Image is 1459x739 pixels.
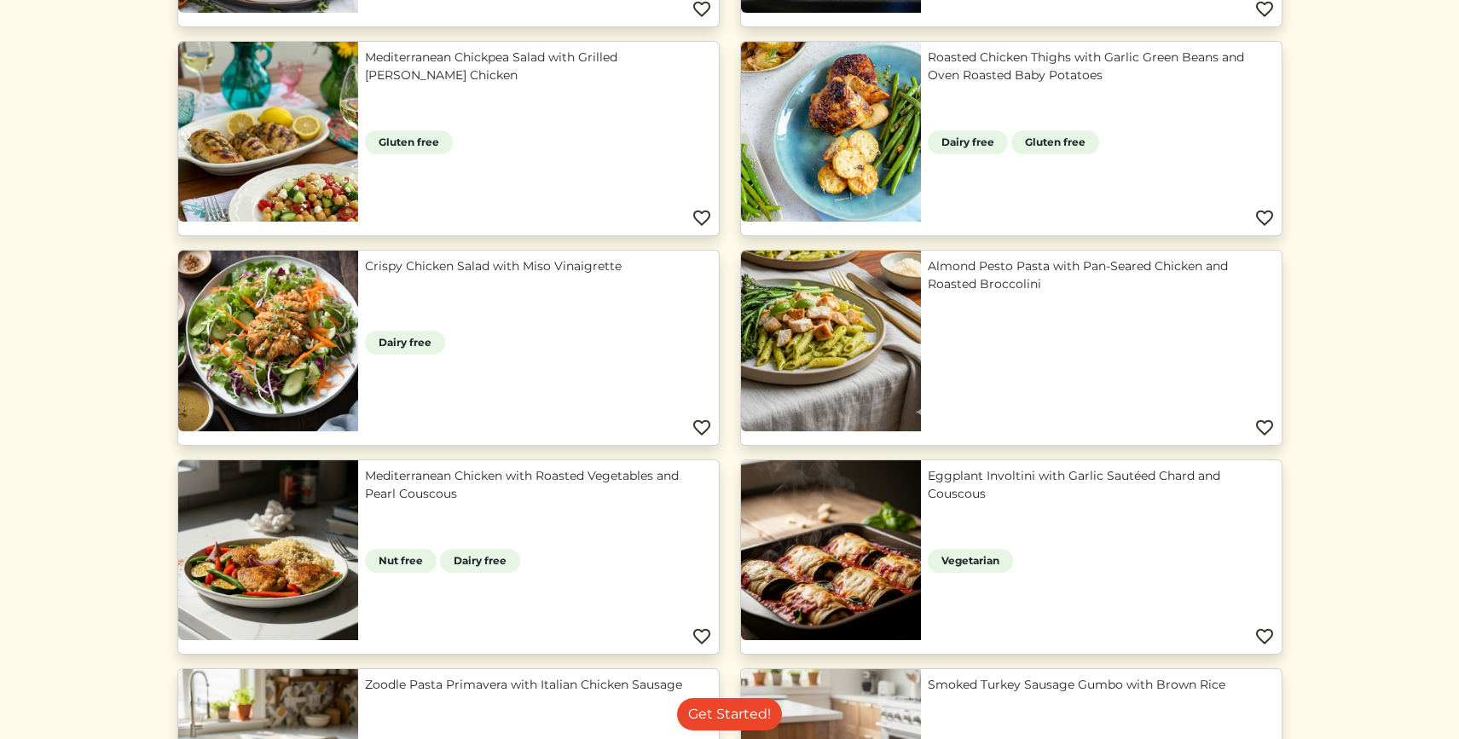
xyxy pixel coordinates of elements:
[365,49,712,84] a: Mediterranean Chickpea Salad with Grilled [PERSON_NAME] Chicken
[692,418,712,438] img: Favorite menu item
[365,676,712,694] a: Zoodle Pasta Primavera with Italian Chicken Sausage
[692,626,712,647] img: Favorite menu item
[692,208,712,228] img: Favorite menu item
[1254,626,1275,647] img: Favorite menu item
[928,49,1275,84] a: Roasted Chicken Thighs with Garlic Green Beans and Oven Roasted Baby Potatoes
[677,698,782,730] a: Get Started!
[928,676,1275,694] a: Smoked Turkey Sausage Gumbo with Brown Rice
[928,257,1275,293] a: Almond Pesto Pasta with Pan-Seared Chicken and Roasted Broccolini
[365,467,712,503] a: Mediterranean Chicken with Roasted Vegetables and Pearl Couscous
[365,257,712,275] a: Crispy Chicken Salad with Miso Vinaigrette
[928,467,1275,503] a: Eggplant Involtini with Garlic Sautéed Chard and Couscous
[1254,418,1275,438] img: Favorite menu item
[1254,208,1275,228] img: Favorite menu item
